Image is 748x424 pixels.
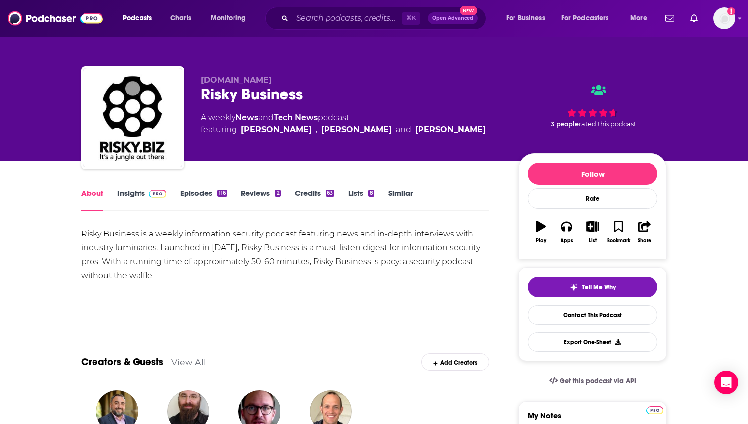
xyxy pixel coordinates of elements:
button: open menu [204,10,259,26]
span: For Business [506,11,545,25]
svg: Add a profile image [727,7,735,15]
a: Reviews2 [241,188,280,211]
span: ⌘ K [402,12,420,25]
img: tell me why sparkle [570,283,578,291]
input: Search podcasts, credits, & more... [292,10,402,26]
a: Alex Stamos [415,124,486,136]
a: Creators & Guests [81,356,163,368]
div: Share [638,238,651,244]
div: Add Creators [421,353,489,371]
div: Bookmark [607,238,630,244]
a: View All [171,357,206,367]
button: Export One-Sheet [528,332,657,352]
a: Patrick Gray [321,124,392,136]
img: Risky Business [83,68,182,167]
a: Charts [164,10,197,26]
a: Credits63 [295,188,334,211]
button: open menu [623,10,659,26]
button: Play [528,214,554,250]
div: Rate [528,188,657,209]
button: open menu [499,10,558,26]
span: and [396,124,411,136]
div: Search podcasts, credits, & more... [275,7,496,30]
a: Contact This Podcast [528,305,657,325]
img: Podchaser - Follow, Share and Rate Podcasts [8,9,103,28]
span: New [460,6,477,15]
div: Risky Business is a weekly information security podcast featuring news and in-depth interviews wi... [81,227,489,283]
div: List [589,238,597,244]
div: Apps [561,238,573,244]
span: For Podcasters [561,11,609,25]
span: More [630,11,647,25]
button: Open AdvancedNew [428,12,478,24]
button: Apps [554,214,579,250]
a: Similar [388,188,413,211]
button: List [580,214,606,250]
button: tell me why sparkleTell Me Why [528,277,657,297]
a: InsightsPodchaser Pro [117,188,166,211]
span: rated this podcast [579,120,636,128]
div: 2 [275,190,280,197]
span: 3 people [551,120,579,128]
a: Show notifications dropdown [661,10,678,27]
button: Bookmark [606,214,631,250]
span: Podcasts [123,11,152,25]
img: Podchaser Pro [149,190,166,198]
a: Get this podcast via API [541,369,644,393]
button: Follow [528,163,657,185]
span: Logged in as cmand-s [713,7,735,29]
span: featuring [201,124,486,136]
span: , [316,124,317,136]
div: Open Intercom Messenger [714,371,738,394]
div: 116 [217,190,227,197]
span: Get this podcast via API [560,377,636,385]
span: Tell Me Why [582,283,616,291]
a: Pro website [646,405,663,414]
a: Show notifications dropdown [686,10,701,27]
span: Monitoring [211,11,246,25]
a: News [235,113,258,122]
span: Open Advanced [432,16,473,21]
a: Tech News [274,113,318,122]
button: open menu [555,10,623,26]
button: Share [632,214,657,250]
a: About [81,188,103,211]
img: User Profile [713,7,735,29]
span: [DOMAIN_NAME] [201,75,272,85]
div: 8 [368,190,374,197]
a: Adam Boileau [241,124,312,136]
span: Charts [170,11,191,25]
button: open menu [116,10,165,26]
a: Episodes116 [180,188,227,211]
div: 3 peoplerated this podcast [518,75,667,137]
div: A weekly podcast [201,112,486,136]
div: 63 [326,190,334,197]
div: Play [536,238,546,244]
a: Lists8 [348,188,374,211]
span: and [258,113,274,122]
button: Show profile menu [713,7,735,29]
img: Podchaser Pro [646,406,663,414]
